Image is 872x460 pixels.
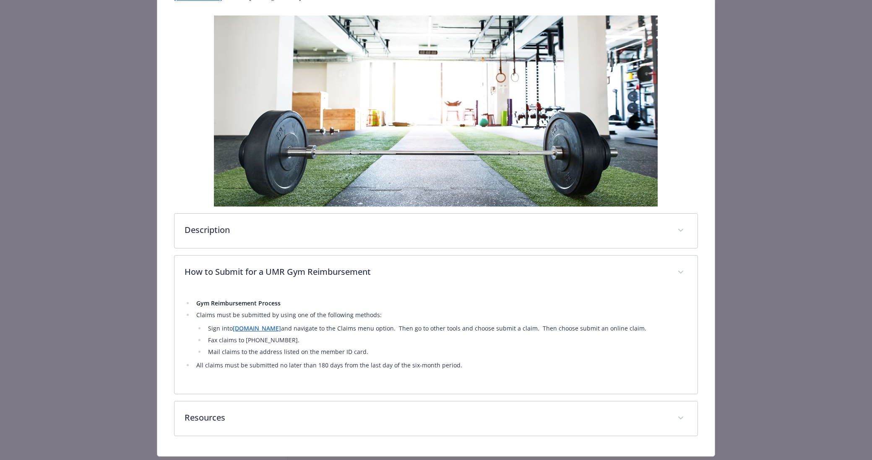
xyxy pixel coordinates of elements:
div: How to Submit for a UMR Gym Reimbursement [174,256,698,290]
p: Resources [185,411,667,424]
li: All claims must be submitted no later than 180 days from the last day of the six-month period. [194,360,687,370]
li: Mail claims to the address listed on the member ID card. [206,347,687,357]
li: Fax claims to [PHONE_NUMBER]. [206,335,687,345]
div: Resources [174,401,698,436]
p: How to Submit for a UMR Gym Reimbursement [185,266,667,278]
a: [DOMAIN_NAME] [233,324,281,332]
p: Description [185,224,667,236]
div: How to Submit for a UMR Gym Reimbursement [174,290,698,394]
strong: Gym Reimbursement Process [196,299,281,307]
img: banner [214,16,658,207]
li: Sign into and navigate to the Claims menu option. Then go to other tools and choose submit a clai... [206,323,687,333]
li: Claims must be submitted by using one of the following methods: [194,310,687,357]
div: Description [174,214,698,248]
